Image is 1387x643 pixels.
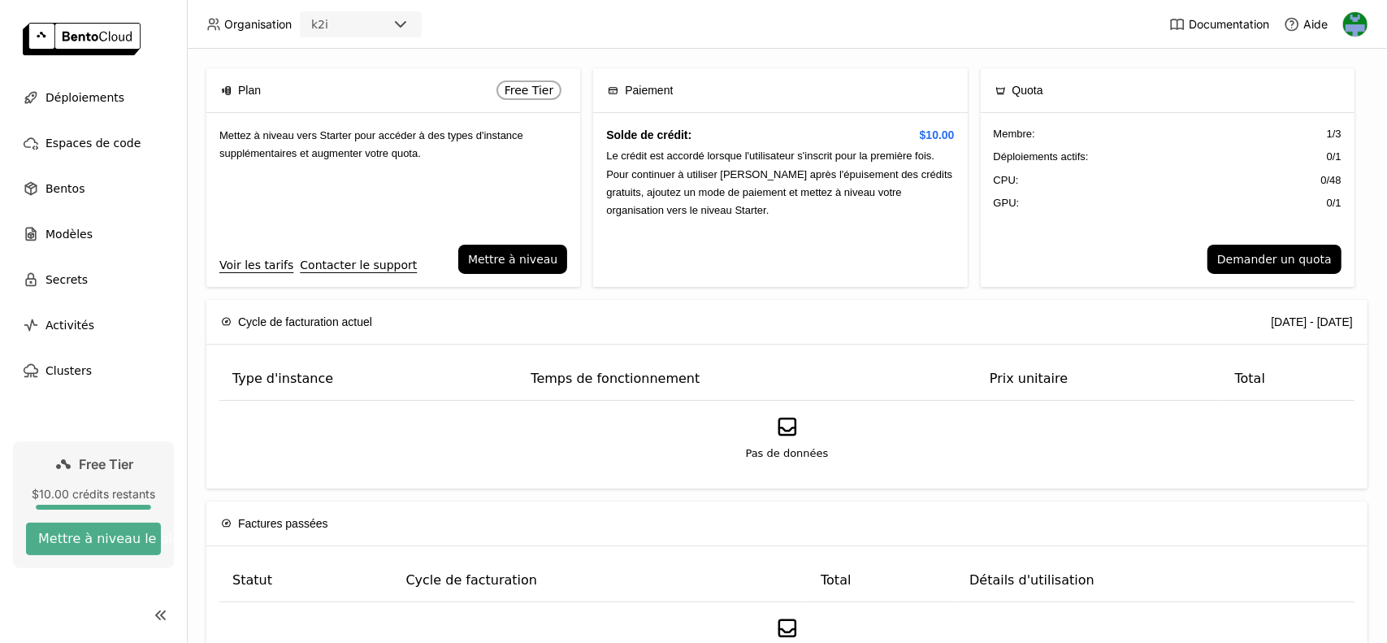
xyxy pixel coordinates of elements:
span: Mettez à niveau vers Starter pour accéder à des types d'instance supplémentaires et augmenter vot... [219,129,523,159]
th: Statut [219,559,392,602]
span: Quota [1012,81,1043,99]
a: Espaces de code [13,127,174,159]
span: Paiement [625,81,673,99]
div: k2i [311,16,328,33]
span: Free Tier [80,456,134,472]
a: Clusters [13,354,174,387]
span: $10.00 [920,126,955,144]
div: [DATE] - [DATE] [1271,313,1353,331]
span: 0 / 1 [1327,195,1341,211]
a: Déploiements [13,81,174,114]
a: Secrets [13,263,174,296]
span: Activités [46,315,94,335]
input: Selected k2i. [330,17,332,33]
th: Cycle de facturation [392,559,808,602]
span: 0 / 48 [1321,172,1341,189]
span: Déploiements actifs : [994,149,1089,165]
span: Bentos [46,179,85,198]
span: 0 / 1 [1327,149,1341,165]
span: Déploiements [46,88,124,107]
h4: Solde de crédit: [606,126,954,144]
span: CPU: [994,172,1019,189]
button: Mettre à niveau [458,245,567,274]
th: Total [808,559,956,602]
span: Membre : [994,126,1035,142]
img: Gaethan Legrand [1343,12,1367,37]
span: Espaces de code [46,133,141,153]
a: Contacter le support [300,256,417,274]
span: Organisation [224,17,292,32]
span: Factures passées [238,515,328,532]
a: Modèles [13,218,174,250]
div: $10.00 crédits restants [26,487,161,502]
span: Cycle de facturation actuel [238,313,372,331]
th: Type d'instance [219,358,518,401]
a: Documentation [1169,16,1269,33]
span: Aide [1303,17,1328,32]
img: logo [23,23,141,55]
span: Documentation [1189,17,1269,32]
div: Aide [1284,16,1328,33]
th: Prix unitaire [977,358,1222,401]
span: Pas de données [746,445,829,462]
th: Détails d'utilisation [956,559,1354,602]
th: Total [1222,358,1354,401]
span: Free Tier [505,84,554,97]
span: Modèles [46,224,93,244]
button: Mettre à niveau le plan [26,523,161,555]
a: Voir les tarifs [219,256,293,274]
span: Plan [238,81,261,99]
button: Demander un quota [1207,245,1341,274]
span: Secrets [46,270,88,289]
a: Activités [13,309,174,341]
span: 1 / 3 [1327,126,1341,142]
th: Temps de fonctionnement [518,358,977,401]
span: GPU: [994,195,1020,211]
a: Free Tier$10.00 crédits restantsMettre à niveau le plan [13,441,174,568]
a: Bentos [13,172,174,205]
span: Clusters [46,361,92,380]
span: Le crédit est accordé lorsque l'utilisateur s'inscrit pour la première fois. Pour continuer à uti... [606,150,952,216]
